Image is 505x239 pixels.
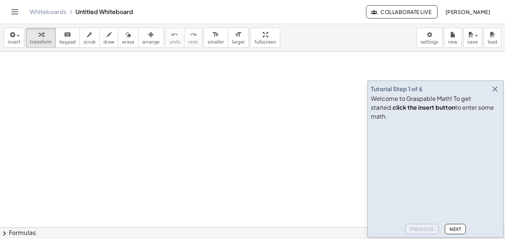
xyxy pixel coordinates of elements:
[26,28,56,48] button: transform
[60,40,76,45] span: keypad
[448,40,457,45] span: new
[165,28,184,48] button: undoundo
[484,28,501,48] button: load
[4,28,24,48] button: insert
[450,226,461,232] span: Next
[169,40,180,45] span: undo
[439,5,496,18] button: [PERSON_NAME]
[138,28,164,48] button: arrange
[445,8,490,15] span: [PERSON_NAME]
[445,224,466,234] button: Next
[467,40,478,45] span: save
[393,103,455,111] b: click the insert button
[118,28,138,48] button: erase
[366,5,438,18] button: Collaborate Live
[104,40,115,45] span: draw
[30,8,67,16] a: Whiteboards
[64,30,71,39] i: keyboard
[444,28,462,48] button: new
[212,30,219,39] i: format_size
[188,40,198,45] span: redo
[371,85,423,93] div: Tutorial Step 1 of 6
[488,40,497,45] span: load
[9,6,21,18] button: Toggle navigation
[421,40,438,45] span: settings
[235,30,242,39] i: format_size
[204,28,228,48] button: format_sizesmaller
[122,40,134,45] span: erase
[8,40,20,45] span: insert
[79,28,100,48] button: scrub
[232,40,245,45] span: larger
[372,8,431,15] span: Collaborate Live
[208,40,224,45] span: smaller
[228,28,249,48] button: format_sizelarger
[184,28,202,48] button: redoredo
[30,40,52,45] span: transform
[171,30,178,39] i: undo
[463,28,482,48] button: save
[55,28,80,48] button: keyboardkeypad
[254,40,276,45] span: fullscreen
[250,28,280,48] button: fullscreen
[99,28,119,48] button: draw
[142,40,160,45] span: arrange
[371,94,500,121] div: Welcome to Graspable Math! To get started, to enter some math.
[84,40,96,45] span: scrub
[190,30,197,39] i: redo
[417,28,443,48] button: settings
